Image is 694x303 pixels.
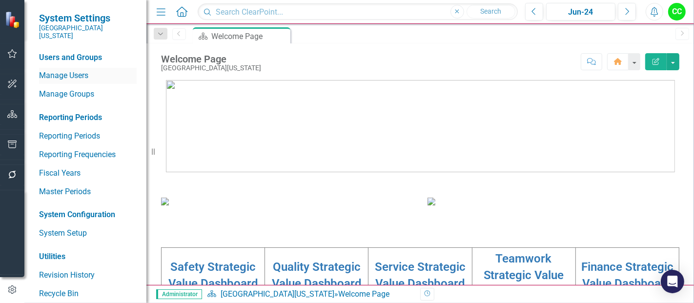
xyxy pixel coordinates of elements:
[5,11,22,28] img: ClearPoint Strategy
[480,7,501,15] span: Search
[156,289,202,299] span: Administrator
[661,270,684,293] div: Open Intercom Messenger
[39,70,137,81] a: Manage Users
[39,89,137,100] a: Manage Groups
[198,3,518,20] input: Search ClearPoint...
[272,260,362,290] a: Quality Strategic Value Dashboard
[161,54,261,64] div: Welcome Page
[161,198,169,205] img: download%20somc%20mission%20vision.png
[550,6,612,18] div: Jun-24
[168,260,258,290] a: Safety Strategic Value Dashboard
[39,12,137,24] span: System Settings
[211,30,288,42] div: Welcome Page
[39,251,137,263] div: Utilities
[39,52,137,63] div: Users and Groups
[207,289,413,300] div: »
[467,5,515,19] button: Search
[161,64,261,72] div: [GEOGRAPHIC_DATA][US_STATE]
[39,270,137,281] a: Revision History
[166,80,675,172] img: download%20somc%20logo%20v2.png
[338,289,389,299] div: Welcome Page
[39,288,137,300] a: Recycle Bin
[668,3,686,20] button: CC
[39,131,137,142] a: Reporting Periods
[39,24,137,40] small: [GEOGRAPHIC_DATA][US_STATE]
[39,186,137,198] a: Master Periods
[375,260,466,290] a: Service Strategic Value Dashboard
[221,289,334,299] a: [GEOGRAPHIC_DATA][US_STATE]
[581,260,674,290] a: Finance Strategic Value Dashboard
[39,209,137,221] div: System Configuration
[39,168,137,179] a: Fiscal Years
[39,149,137,161] a: Reporting Frequencies
[428,198,435,205] img: download%20somc%20strategic%20values%20v2.png
[39,228,137,239] a: System Setup
[39,112,137,123] div: Reporting Periods
[546,3,615,20] button: Jun-24
[484,252,564,299] a: Teamwork Strategic Value Dashboard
